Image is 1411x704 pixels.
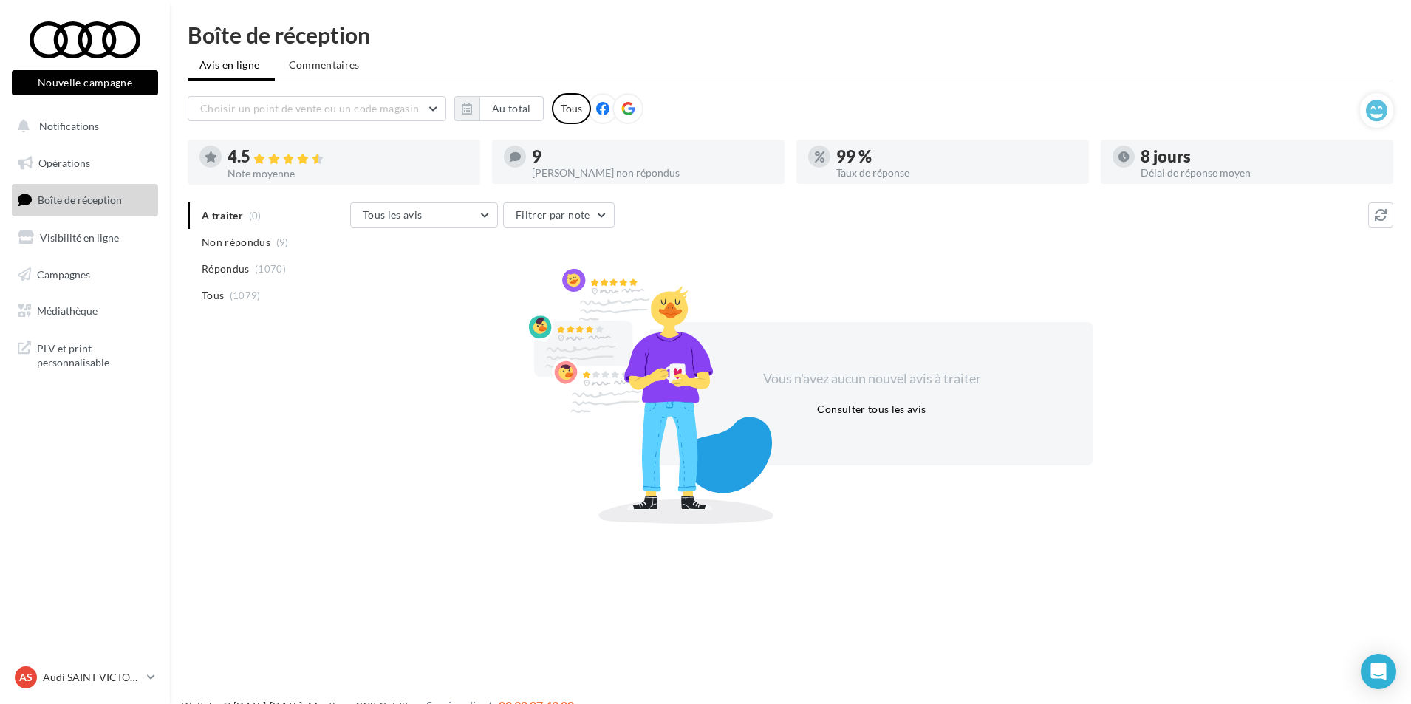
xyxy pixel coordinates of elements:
[37,304,98,317] span: Médiathèque
[9,184,161,216] a: Boîte de réception
[228,168,468,179] div: Note moyenne
[363,208,423,221] span: Tous les avis
[255,263,286,275] span: (1070)
[836,168,1077,178] div: Taux de réponse
[37,338,152,370] span: PLV et print personnalisable
[552,93,591,124] div: Tous
[1361,654,1396,689] div: Open Intercom Messenger
[454,96,544,121] button: Au total
[811,400,932,418] button: Consulter tous les avis
[532,168,773,178] div: [PERSON_NAME] non répondus
[188,24,1393,46] div: Boîte de réception
[39,120,99,132] span: Notifications
[350,202,498,228] button: Tous les avis
[9,222,161,253] a: Visibilité en ligne
[745,369,999,389] div: Vous n'avez aucun nouvel avis à traiter
[9,332,161,376] a: PLV et print personnalisable
[43,670,141,685] p: Audi SAINT VICTORET
[188,96,446,121] button: Choisir un point de vente ou un code magasin
[289,58,360,72] span: Commentaires
[202,235,270,250] span: Non répondus
[38,157,90,169] span: Opérations
[479,96,544,121] button: Au total
[202,288,224,303] span: Tous
[9,111,155,142] button: Notifications
[228,148,468,165] div: 4.5
[38,194,122,206] span: Boîte de réception
[836,148,1077,165] div: 99 %
[12,663,158,691] a: AS Audi SAINT VICTORET
[9,295,161,327] a: Médiathèque
[12,70,158,95] button: Nouvelle campagne
[1141,148,1381,165] div: 8 jours
[37,267,90,280] span: Campagnes
[19,670,33,685] span: AS
[40,231,119,244] span: Visibilité en ligne
[200,102,419,115] span: Choisir un point de vente ou un code magasin
[1141,168,1381,178] div: Délai de réponse moyen
[532,148,773,165] div: 9
[202,262,250,276] span: Répondus
[230,290,261,301] span: (1079)
[9,148,161,179] a: Opérations
[9,259,161,290] a: Campagnes
[276,236,289,248] span: (9)
[503,202,615,228] button: Filtrer par note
